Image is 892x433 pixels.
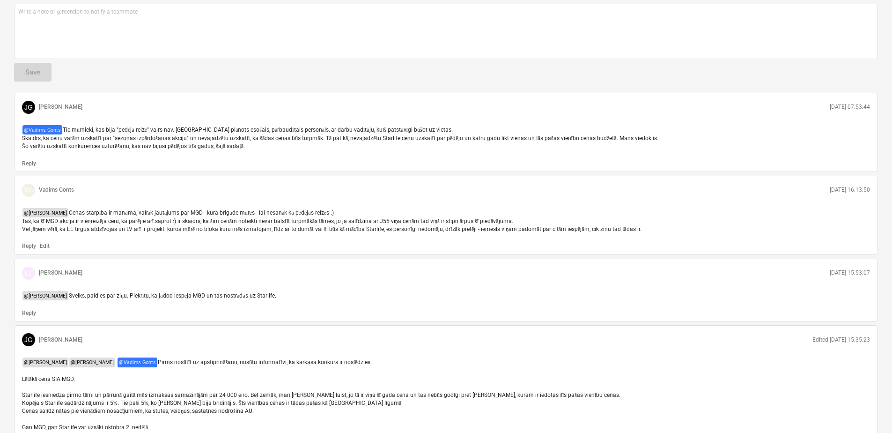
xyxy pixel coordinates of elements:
[24,269,32,277] span: LE
[22,209,641,233] span: Cenas starpība ir manāma, vairāk jautājums par MGD - kura brigāde mūrēs - lai nesanāk kā pēdējās ...
[69,358,115,367] span: @ [PERSON_NAME]
[24,104,33,111] span: JG
[118,358,157,367] span: @ Vadims Gonts
[22,184,35,197] div: Vadims Gonts
[830,103,870,111] p: [DATE] 07:53:44
[69,292,276,299] span: Sveiks, paldies par ziņu. Piekrītu, ka jādod iespēja MGD un tas nostrādās uz Starlife.
[22,242,36,250] button: Reply
[39,103,82,111] p: [PERSON_NAME]
[39,269,82,277] p: [PERSON_NAME]
[830,186,870,194] p: [DATE] 16:13:50
[40,242,50,250] button: Edit
[812,336,870,344] p: Edited [DATE] 15:35:23
[24,336,33,343] span: JG
[22,309,36,317] button: Reply
[22,127,658,150] span: Tie mūrnieki, kas bija "pedējā reizē" vairs nav. [GEOGRAPHIC_DATA] plānots esošais, pārbaudītais ...
[22,333,35,346] div: Jānis Grāmatnieks
[24,187,33,194] span: VG
[22,208,68,217] span: @ [PERSON_NAME]
[830,269,870,277] p: [DATE] 15:53:07
[22,267,35,280] div: Lāsma Erharde
[22,358,68,367] span: @ [PERSON_NAME]
[845,388,892,433] iframe: Chat Widget
[39,186,74,194] p: Vadims Gonts
[22,160,36,168] button: Reply
[22,291,68,300] span: @ [PERSON_NAME]
[22,125,62,134] span: @ Vadims Gonts
[39,336,82,344] p: [PERSON_NAME]
[22,101,35,114] div: Jānis Grāmatnieks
